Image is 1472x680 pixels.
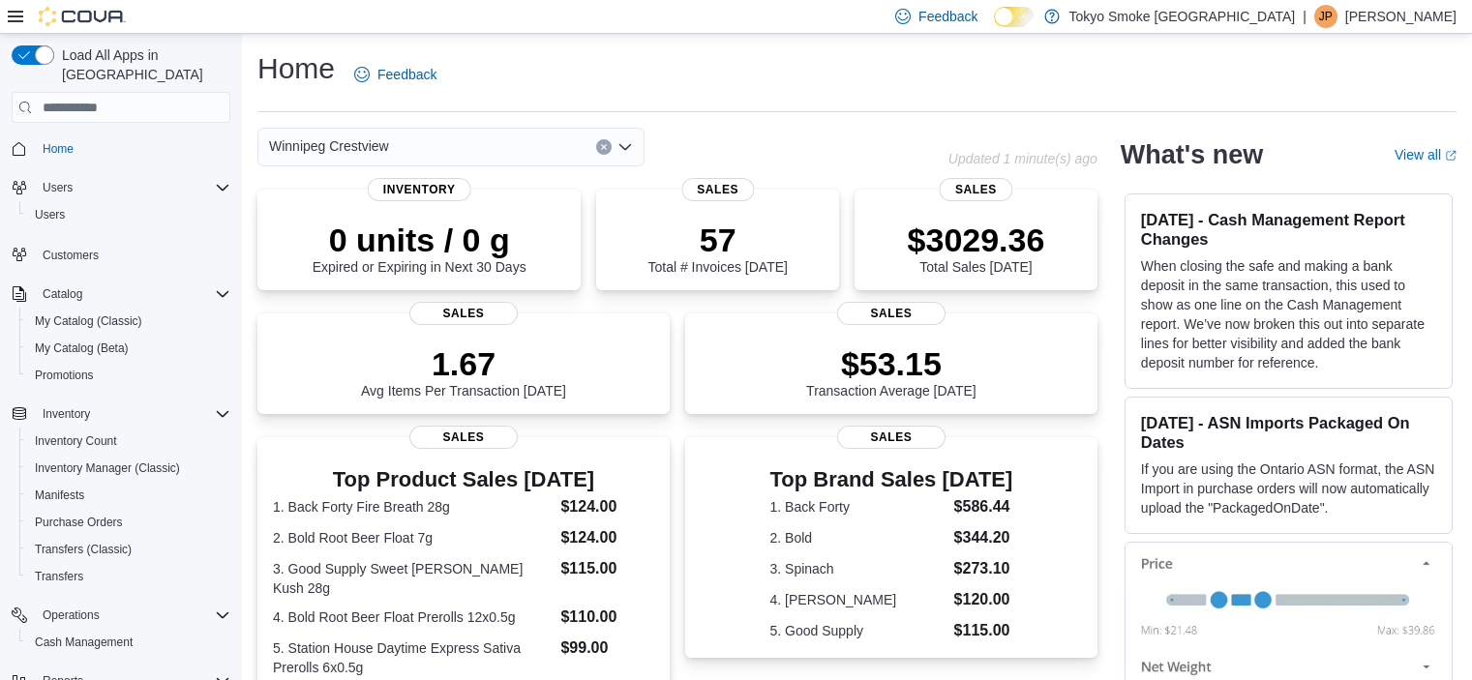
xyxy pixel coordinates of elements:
[19,335,238,362] button: My Catalog (Beta)
[954,495,1013,518] dd: $586.44
[27,565,230,588] span: Transfers
[908,221,1045,259] p: $3029.36
[837,426,946,449] span: Sales
[4,174,238,201] button: Users
[368,178,471,201] span: Inventory
[596,139,612,155] button: Clear input
[908,221,1045,275] div: Total Sales [DATE]
[1141,459,1436,517] p: If you are using the Ontario ASN format, the ASN Import in purchase orders will now automatically...
[19,536,238,563] button: Transfers (Classic)
[35,515,123,530] span: Purchase Orders
[940,178,1012,201] span: Sales
[35,542,132,557] span: Transfers (Classic)
[35,604,107,627] button: Operations
[54,45,230,84] span: Load All Apps in [GEOGRAPHIC_DATA]
[918,7,977,26] span: Feedback
[19,509,238,536] button: Purchase Orders
[617,139,633,155] button: Open list of options
[43,286,82,302] span: Catalog
[19,362,238,389] button: Promotions
[35,137,81,161] a: Home
[1069,5,1296,28] p: Tokyo Smoke [GEOGRAPHIC_DATA]
[560,526,653,549] dd: $124.00
[1121,139,1263,170] h2: What's new
[27,364,230,387] span: Promotions
[27,429,230,453] span: Inventory Count
[43,180,73,195] span: Users
[35,313,142,329] span: My Catalog (Classic)
[35,244,106,267] a: Customers
[27,457,230,480] span: Inventory Manager (Classic)
[770,559,946,578] dt: 3. Spinach
[273,468,654,491] h3: Top Product Sales [DATE]
[27,337,136,360] a: My Catalog (Beta)
[4,281,238,308] button: Catalog
[35,433,117,449] span: Inventory Count
[35,402,230,426] span: Inventory
[27,484,230,507] span: Manifests
[35,242,230,266] span: Customers
[27,310,150,333] a: My Catalog (Classic)
[954,526,1013,549] dd: $344.20
[27,364,102,387] a: Promotions
[27,429,125,453] a: Inventory Count
[35,282,230,306] span: Catalog
[954,619,1013,642] dd: $115.00
[27,457,188,480] a: Inventory Manager (Classic)
[39,7,126,26] img: Cova
[4,134,238,163] button: Home
[19,629,238,656] button: Cash Management
[409,426,518,449] span: Sales
[43,248,99,263] span: Customers
[770,621,946,640] dt: 5. Good Supply
[377,65,436,84] span: Feedback
[560,606,653,629] dd: $110.00
[273,528,553,547] dt: 2. Bold Root Beer Float 7g
[806,344,976,383] p: $53.15
[19,308,238,335] button: My Catalog (Classic)
[313,221,526,259] p: 0 units / 0 g
[948,151,1097,166] p: Updated 1 minute(s) ago
[409,302,518,325] span: Sales
[43,607,100,623] span: Operations
[1141,413,1436,452] h3: [DATE] - ASN Imports Packaged On Dates
[560,495,653,518] dd: $124.00
[35,368,94,383] span: Promotions
[770,497,946,517] dt: 1. Back Forty
[994,7,1035,27] input: Dark Mode
[35,635,133,650] span: Cash Management
[837,302,946,325] span: Sales
[560,557,653,580] dd: $115.00
[1345,5,1457,28] p: [PERSON_NAME]
[806,344,976,399] div: Transaction Average [DATE]
[273,497,553,517] dt: 1. Back Forty Fire Breath 28g
[19,455,238,482] button: Inventory Manager (Classic)
[35,569,83,584] span: Transfers
[4,400,238,428] button: Inventory
[27,565,91,588] a: Transfers
[560,636,653,660] dd: $99.00
[361,344,566,383] p: 1.67
[770,468,1013,491] h3: Top Brand Sales [DATE]
[35,136,230,161] span: Home
[994,27,995,28] span: Dark Mode
[27,538,139,561] a: Transfers (Classic)
[257,49,335,88] h1: Home
[1319,5,1333,28] span: JP
[43,141,74,157] span: Home
[19,563,238,590] button: Transfers
[35,176,230,199] span: Users
[35,176,80,199] button: Users
[1141,210,1436,249] h3: [DATE] - Cash Management Report Changes
[770,590,946,609] dt: 4. [PERSON_NAME]
[4,240,238,268] button: Customers
[43,406,90,422] span: Inventory
[954,557,1013,580] dd: $273.10
[35,207,65,222] span: Users
[770,528,946,547] dt: 2. Bold
[313,221,526,275] div: Expired or Expiring in Next 30 Days
[35,604,230,627] span: Operations
[27,631,230,654] span: Cash Management
[647,221,787,259] p: 57
[35,340,129,356] span: My Catalog (Beta)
